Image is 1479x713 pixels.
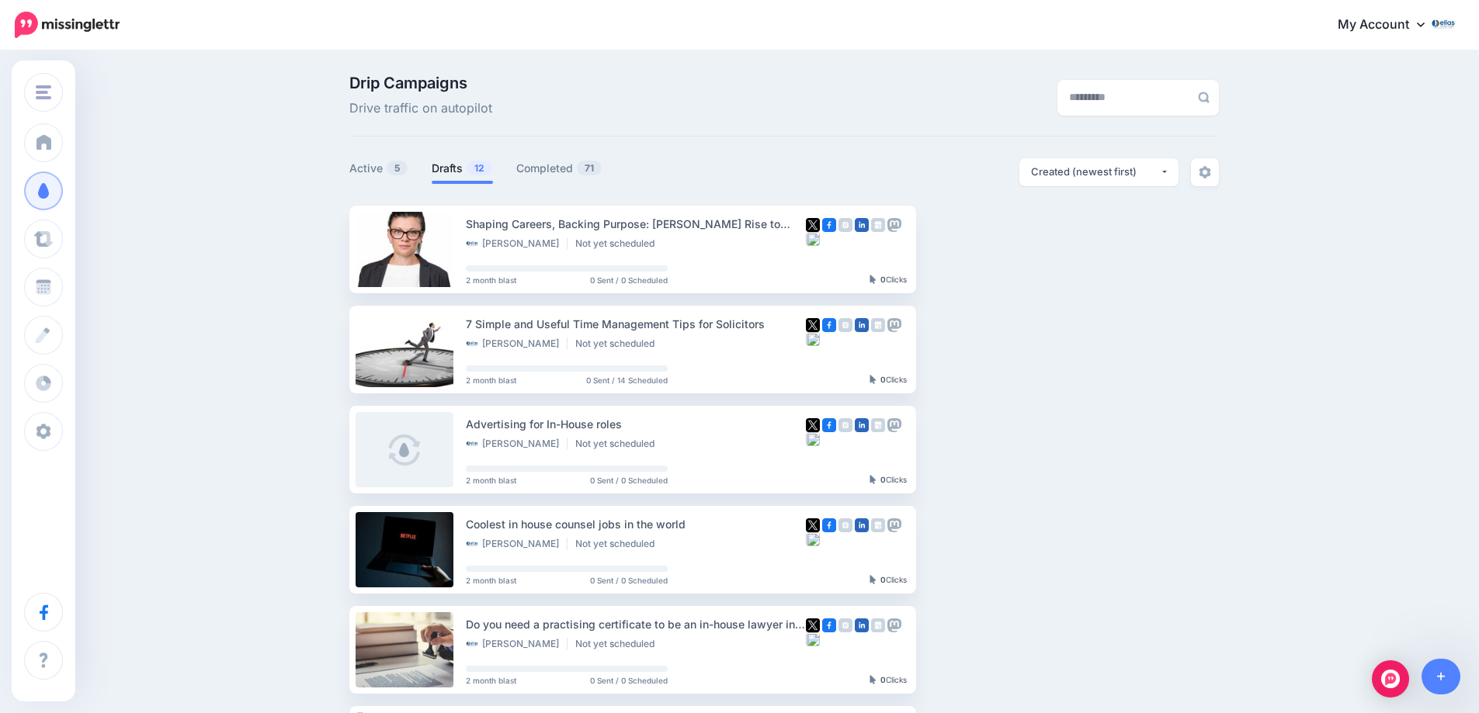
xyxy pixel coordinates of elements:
[590,576,668,584] span: 0 Sent / 0 Scheduled
[838,218,852,232] img: instagram-grey-square.png
[822,418,836,432] img: facebook-square.png
[575,237,662,250] li: Not yet scheduled
[806,318,820,332] img: twitter-square.png
[806,432,820,446] img: bluesky-grey-square.png
[466,215,806,233] div: Shaping Careers, Backing Purpose: [PERSON_NAME] Rise to Partner
[577,161,602,175] span: 71
[855,618,869,632] img: linkedin-square.png
[806,518,820,532] img: twitter-square.png
[466,677,516,684] span: 2 month blast
[870,475,877,484] img: pointer-grey-darker.png
[838,518,852,532] img: instagram-grey-square.png
[466,315,806,333] div: 7 Simple and Useful Time Management Tips for Solicitors
[1372,660,1409,697] div: Open Intercom Messenger
[349,159,408,178] a: Active5
[871,218,885,232] img: google_business-grey-square.png
[349,75,492,91] span: Drip Campaigns
[855,418,869,432] img: linkedin-square.png
[586,376,668,384] span: 0 Sent / 14 Scheduled
[36,85,51,99] img: menu.png
[806,332,820,346] img: bluesky-grey-square.png
[575,538,662,550] li: Not yet scheduled
[806,232,820,246] img: bluesky-grey-square.png
[575,638,662,650] li: Not yet scheduled
[1019,158,1179,186] button: Created (newest first)
[806,632,820,646] img: bluesky-grey-square.png
[870,576,907,585] div: Clicks
[15,12,120,38] img: Missinglettr
[806,418,820,432] img: twitter-square.png
[1322,6,1456,44] a: My Account
[466,415,806,433] div: Advertising for In-House roles
[822,518,836,532] img: facebook-square.png
[887,518,901,532] img: mastodon-grey-square.png
[575,438,662,450] li: Not yet scheduled
[466,376,516,384] span: 2 month blast
[870,376,907,385] div: Clicks
[1031,164,1160,179] div: Created (newest first)
[466,276,516,284] span: 2 month blast
[880,475,886,484] b: 0
[1199,166,1211,178] img: settings-grey.png
[870,375,877,384] img: pointer-grey-darker.png
[467,161,492,175] span: 12
[466,638,568,650] li: [PERSON_NAME]
[871,318,885,332] img: google_business-grey-square.png
[432,159,493,178] a: Drafts12
[590,677,668,684] span: 0 Sent / 0 Scheduled
[838,418,852,432] img: instagram-grey-square.png
[575,337,662,350] li: Not yet scheduled
[466,476,516,484] span: 2 month blast
[466,515,806,533] div: Coolest in house counsel jobs in the world
[1198,92,1210,103] img: search-grey-6.png
[880,675,886,684] b: 0
[870,275,907,285] div: Clicks
[880,575,886,584] b: 0
[838,318,852,332] img: instagram-grey-square.png
[887,218,901,232] img: mastodon-grey-square.png
[880,275,886,284] b: 0
[871,418,885,432] img: google_business-grey-square.png
[870,675,877,684] img: pointer-grey-darker.png
[855,318,869,332] img: linkedin-square.png
[887,318,901,332] img: mastodon-grey-square.png
[590,276,668,284] span: 0 Sent / 0 Scheduled
[855,218,869,232] img: linkedin-square.png
[806,218,820,232] img: twitter-square.png
[466,615,806,633] div: Do you need a practising certificate to be an in-house lawyer in [GEOGRAPHIC_DATA]?
[387,161,408,175] span: 5
[871,618,885,632] img: google_business-grey-square.png
[870,476,907,485] div: Clicks
[349,99,492,119] span: Drive traffic on autopilot
[516,159,602,178] a: Completed71
[887,418,901,432] img: mastodon-grey-square.png
[871,518,885,532] img: google_business-grey-square.png
[466,337,568,350] li: [PERSON_NAME]
[870,275,877,284] img: pointer-grey-darker.png
[870,676,907,685] div: Clicks
[590,476,668,484] span: 0 Sent / 0 Scheduled
[855,518,869,532] img: linkedin-square.png
[466,538,568,550] li: [PERSON_NAME]
[822,318,836,332] img: facebook-square.png
[806,532,820,546] img: bluesky-grey-square.png
[466,576,516,584] span: 2 month blast
[822,218,836,232] img: facebook-square.png
[880,375,886,384] b: 0
[806,618,820,632] img: twitter-square.png
[822,618,836,632] img: facebook-square.png
[466,438,568,450] li: [PERSON_NAME]
[870,575,877,584] img: pointer-grey-darker.png
[838,618,852,632] img: instagram-grey-square.png
[887,618,901,632] img: mastodon-grey-square.png
[466,237,568,250] li: [PERSON_NAME]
